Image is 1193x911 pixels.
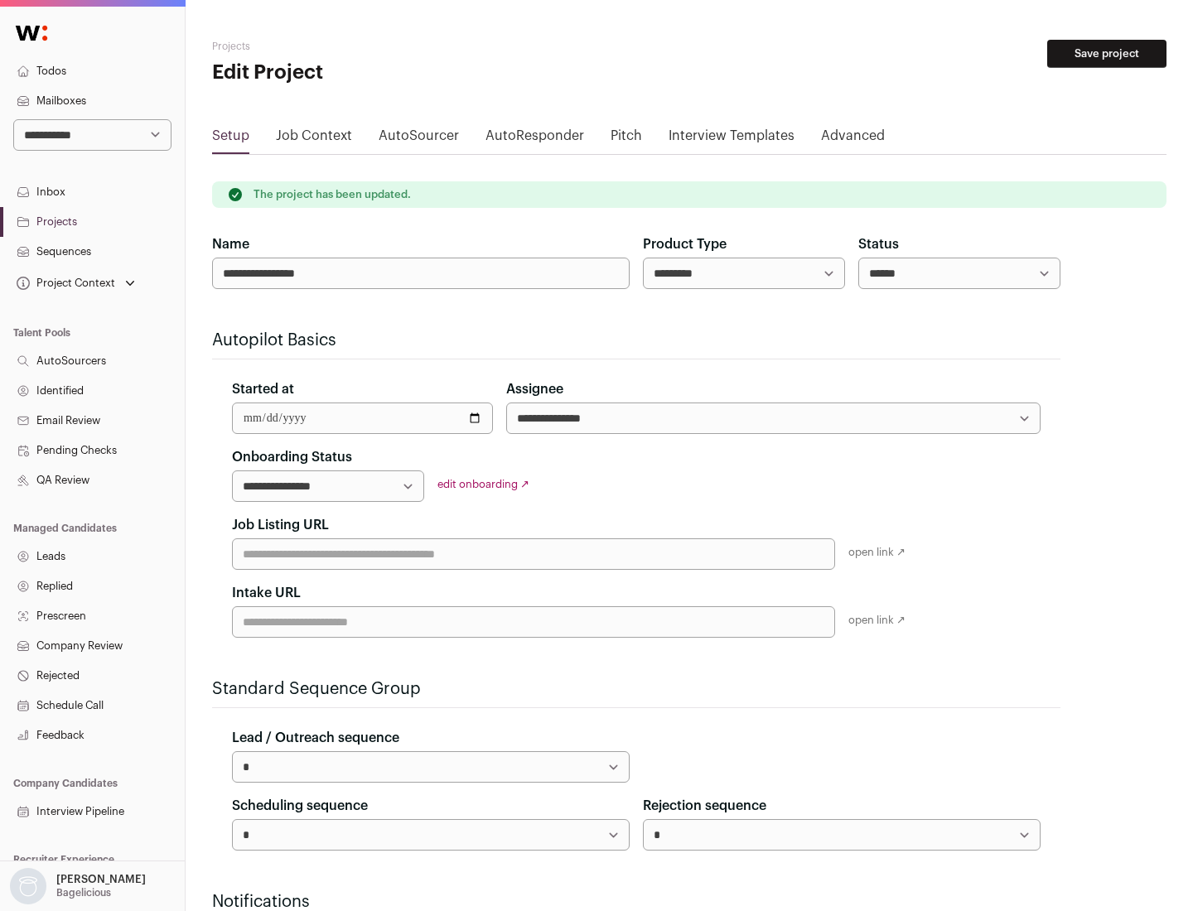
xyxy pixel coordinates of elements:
a: Interview Templates [669,126,795,152]
button: Open dropdown [7,868,149,904]
div: Project Context [13,277,115,290]
label: Assignee [506,379,563,399]
label: Status [858,234,899,254]
label: Scheduling sequence [232,796,368,816]
img: nopic.png [10,868,46,904]
a: Advanced [821,126,885,152]
a: Pitch [611,126,642,152]
h2: Standard Sequence Group [212,677,1060,701]
h2: Autopilot Basics [212,329,1060,352]
button: Save project [1047,40,1166,68]
h2: Projects [212,40,530,53]
button: Open dropdown [13,272,138,295]
label: Started at [232,379,294,399]
label: Rejection sequence [643,796,766,816]
label: Onboarding Status [232,447,352,467]
h1: Edit Project [212,60,530,86]
label: Product Type [643,234,727,254]
label: Job Listing URL [232,515,329,535]
a: AutoSourcer [379,126,459,152]
a: edit onboarding ↗ [437,479,529,489]
p: The project has been updated. [254,188,411,201]
label: Lead / Outreach sequence [232,728,399,748]
p: [PERSON_NAME] [56,873,146,886]
label: Intake URL [232,583,301,603]
a: AutoResponder [485,126,584,152]
a: Setup [212,126,249,152]
label: Name [212,234,249,254]
img: Wellfound [7,17,56,50]
a: Job Context [276,126,352,152]
p: Bagelicious [56,886,111,899]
